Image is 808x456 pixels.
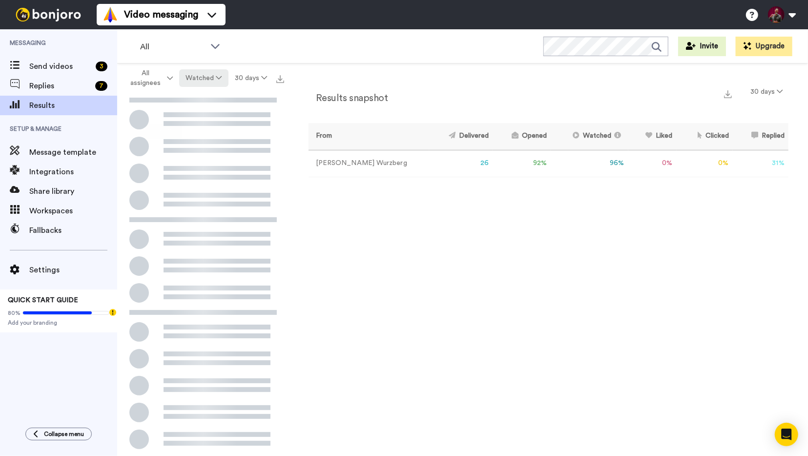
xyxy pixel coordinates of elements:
[677,150,733,177] td: 0 %
[309,123,429,150] th: From
[8,309,21,317] span: 80%
[103,7,118,22] img: vm-color.svg
[745,83,788,101] button: 30 days
[228,69,273,87] button: 30 days
[29,205,117,217] span: Workspaces
[429,123,493,150] th: Delivered
[29,80,91,92] span: Replies
[95,81,107,91] div: 7
[96,62,107,71] div: 3
[12,8,85,21] img: bj-logo-header-white.svg
[724,90,732,98] img: export.svg
[551,150,628,177] td: 96 %
[8,319,109,327] span: Add your branding
[29,225,117,236] span: Fallbacks
[309,150,429,177] td: [PERSON_NAME] Wurzberg
[493,150,551,177] td: 92 %
[677,123,733,150] th: Clicked
[736,37,792,56] button: Upgrade
[125,68,165,88] span: All assignees
[733,150,788,177] td: 31 %
[276,75,284,83] img: export.svg
[493,123,551,150] th: Opened
[628,123,677,150] th: Liked
[119,64,179,92] button: All assignees
[25,428,92,440] button: Collapse menu
[29,146,117,158] span: Message template
[775,423,798,446] div: Open Intercom Messenger
[29,61,92,72] span: Send videos
[179,69,228,87] button: Watched
[29,186,117,197] span: Share library
[721,86,735,101] button: Export a summary of each team member’s results that match this filter now.
[273,71,287,85] button: Export all results that match these filters now.
[29,166,117,178] span: Integrations
[140,41,206,53] span: All
[29,264,117,276] span: Settings
[108,308,117,317] div: Tooltip anchor
[551,123,628,150] th: Watched
[29,100,117,111] span: Results
[628,150,677,177] td: 0 %
[733,123,788,150] th: Replied
[678,37,726,56] button: Invite
[124,8,198,21] span: Video messaging
[309,93,388,104] h2: Results snapshot
[8,297,78,304] span: QUICK START GUIDE
[44,430,84,438] span: Collapse menu
[429,150,493,177] td: 26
